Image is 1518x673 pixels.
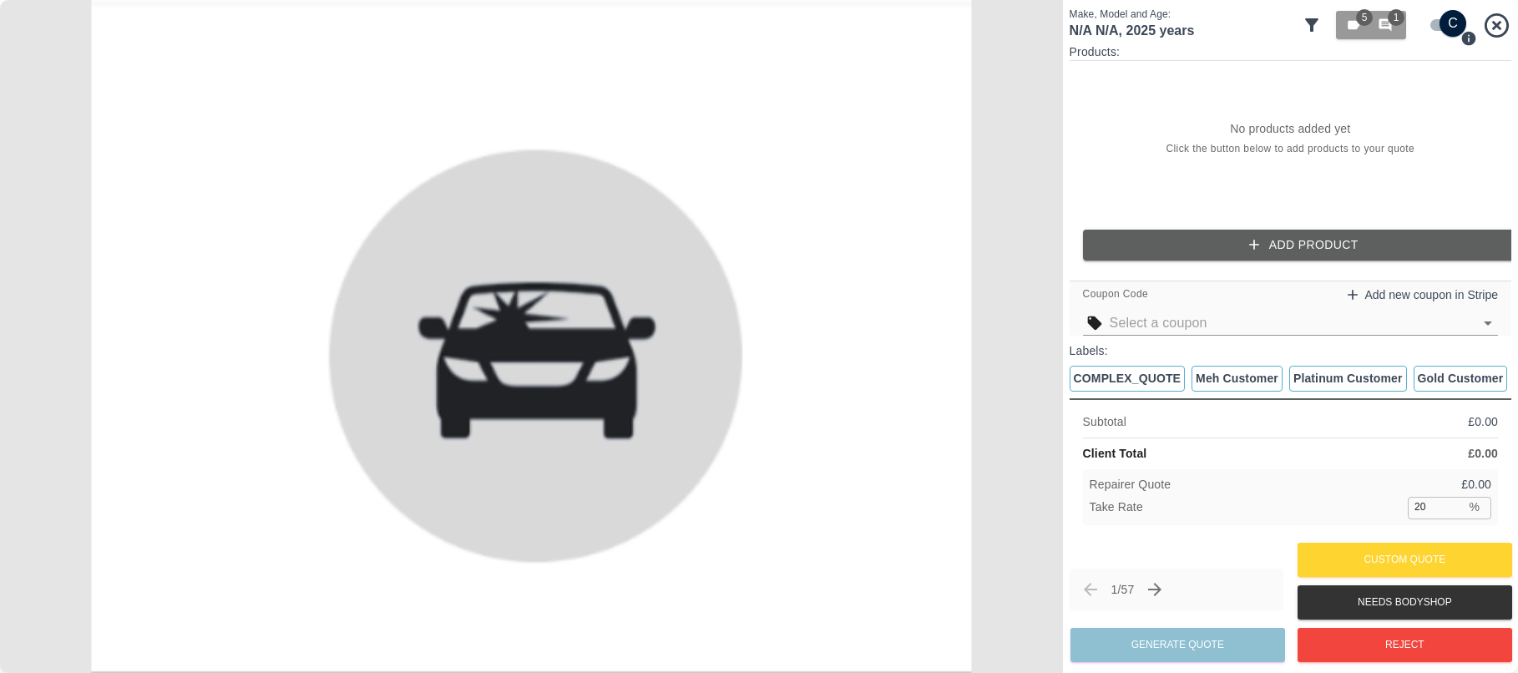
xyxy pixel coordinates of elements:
[1230,120,1350,137] p: No products added yet
[1070,22,1295,39] h1: N/A N/A , 2025 years
[1476,311,1500,335] button: Open
[1070,43,1511,60] p: Products:
[1090,476,1171,493] p: Repairer Quote
[1083,445,1147,463] p: Client Total
[1356,9,1373,26] span: 5
[1298,585,1512,620] button: Needs Bodyshop
[1070,7,1295,22] p: Make, Model and Age:
[1083,286,1148,303] span: Coupon Code
[1293,370,1403,387] p: Platinum Customer
[1336,11,1406,39] button: 51
[1298,543,1512,577] button: Custom Quote
[1070,342,1511,359] p: Labels:
[1468,445,1498,463] p: £ 0.00
[1468,413,1498,431] p: £ 0.00
[1388,9,1404,26] span: 1
[1461,476,1491,493] p: £ 0.00
[1418,370,1504,387] p: Gold Customer
[1196,370,1278,387] p: Meh Customer
[1141,575,1169,604] button: Next claim
[1110,311,1473,335] input: Select a coupon
[1083,413,1126,431] p: Subtotal
[1344,285,1498,305] a: Add new coupon in Stripe
[1074,370,1182,387] p: COMPLEX_QUOTE
[1298,628,1512,662] button: Reject
[1469,498,1480,516] p: %
[1166,141,1414,158] span: Click the button below to add products to your quote
[1090,498,1143,516] p: Take Rate
[1141,575,1169,604] span: Next/Skip claim (→ or ↓)
[1460,30,1477,47] svg: Press Q to switch
[1076,575,1105,604] span: Previous claim (← or ↑)
[1111,581,1135,598] p: 1 / 57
